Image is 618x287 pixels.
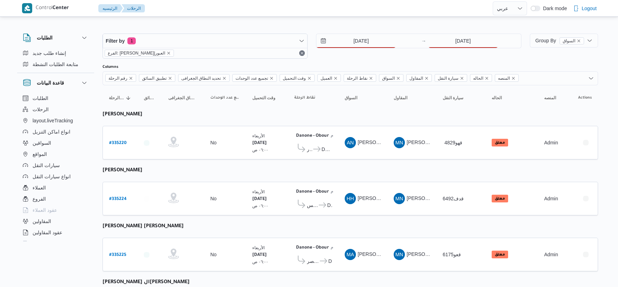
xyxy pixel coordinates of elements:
small: الأربعاء [252,245,265,250]
span: المقاول [394,95,407,101]
button: Group Byالسواقremove selected entity [530,34,598,48]
span: تحديد النطاق الجغرافى [168,95,198,101]
button: قاعدة البيانات [23,79,89,87]
span: انواع سيارات النقل [33,172,71,181]
span: الفروع [33,195,46,203]
button: Remove المقاول from selection in this group [424,76,429,80]
b: Danone - Obour [296,189,329,194]
span: [PERSON_NAME] قلاده [407,251,458,257]
span: العميل [317,74,341,82]
span: 1 active filters [127,37,136,44]
span: وقت التحميل [280,74,315,82]
span: تجميع عدد الوحدات [236,74,268,82]
span: Admin [544,140,558,145]
span: AN [347,137,354,148]
button: تحديد النطاق الجغرافى [166,92,201,103]
button: Remove الحاله from selection in this group [485,76,489,80]
div: Mahmood Ashraf Hassan Alaioah Mtbolai [345,249,356,260]
span: المقاولين [33,217,51,225]
div: Maina Najib Shfiq Qladah [394,249,405,260]
b: Danone - Obour [296,245,329,250]
button: layout.liveTracking [20,115,91,126]
span: الفرع: دانون|العبور [105,50,174,57]
button: الطلبات [23,34,89,42]
button: remove selected entity [167,51,171,55]
h3: قاعدة البيانات [37,79,64,87]
span: [PERSON_NAME] [PERSON_NAME] [358,251,440,257]
span: رقم الرحلة [108,74,127,82]
span: وقت التحميل [283,74,306,82]
span: Filter by [106,37,125,45]
small: ٠٦:٠٠ ص [252,203,268,208]
button: عقود المقاولين [20,227,91,238]
span: السواق [379,74,403,82]
a: #335220 [109,138,127,148]
span: انواع اماكن التنزيل [33,128,70,136]
b: معلق [495,197,505,201]
b: [DATE] [252,197,267,202]
span: تطبيق السائق [142,74,166,82]
span: متابعة الطلبات النشطة [33,60,78,69]
span: Admin [544,252,558,257]
span: المنصه [544,95,556,101]
button: انواع سيارات النقل [20,171,91,182]
span: Admin [544,196,558,201]
span: Danone - Obour [328,257,332,265]
span: العبور [307,145,312,153]
b: [PERSON_NAME] ال[PERSON_NAME] [103,280,190,285]
b: # 335220 [109,141,127,146]
span: HH [347,193,354,204]
div: Hsham Hussain Abadallah Abadaljwad [345,193,356,204]
span: قدف6492 [443,196,464,201]
div: → [421,38,426,43]
span: [PERSON_NAME] قلاده [407,195,458,201]
button: Remove السواق from selection in this group [396,76,400,80]
span: Actions [578,95,592,101]
span: تجميع عدد الوحدات [232,74,277,82]
div: قاعدة البيانات [17,93,94,244]
small: الأربعاء [252,189,265,194]
button: Remove العميل from selection in this group [333,76,338,80]
label: Columns [103,64,118,70]
span: المنصه [498,74,510,82]
span: السواقين [33,139,51,147]
span: Danone - Obour [327,201,332,209]
button: الحاله [489,92,534,103]
span: قسم أول مدينة نصر [307,257,319,265]
div: Ammad Najib Abadalzahir Jaoish [345,137,356,148]
button: المنصه [541,92,560,103]
button: العملاء [20,182,91,193]
input: Press the down key to open a popover containing a calendar. [316,34,396,48]
span: المقاول [409,74,423,82]
span: الفرع: [PERSON_NAME]|العبور [108,50,165,56]
span: معلق [492,139,508,146]
b: [PERSON_NAME] [103,168,142,173]
span: الحاله [473,74,483,82]
img: X8yXhbKr1z7QwAAAABJRU5ErkJggg== [22,3,32,13]
span: السواق [345,95,357,101]
span: عقود المقاولين [33,228,62,237]
button: الطلبات [20,93,91,104]
span: المنصه [495,74,519,82]
span: نقاط الرحلة [294,95,315,101]
button: الرحلات [121,4,145,13]
small: الأربعاء [252,134,265,138]
span: تجميع عدد الوحدات [210,95,240,101]
span: MN [395,137,403,148]
button: الرئيسيه [98,4,123,13]
span: الطلبات [33,94,48,102]
span: معلق [492,251,508,258]
div: Maina Najib Shfiq Qladah [394,137,405,148]
span: رقم الرحلة [105,74,136,82]
span: Dark mode [540,6,567,11]
b: [DATE] [252,141,267,146]
span: قسم عين شمس [307,201,318,209]
span: MN [395,193,403,204]
span: المواقع [33,150,47,158]
b: معلق [495,253,505,257]
button: Remove المنصه from selection in this group [511,76,515,80]
button: Remove سيارة النقل from selection in this group [460,76,464,80]
button: Logout [570,1,599,15]
button: الفروع [20,193,91,205]
span: تحديد النطاق الجغرافى [181,74,221,82]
